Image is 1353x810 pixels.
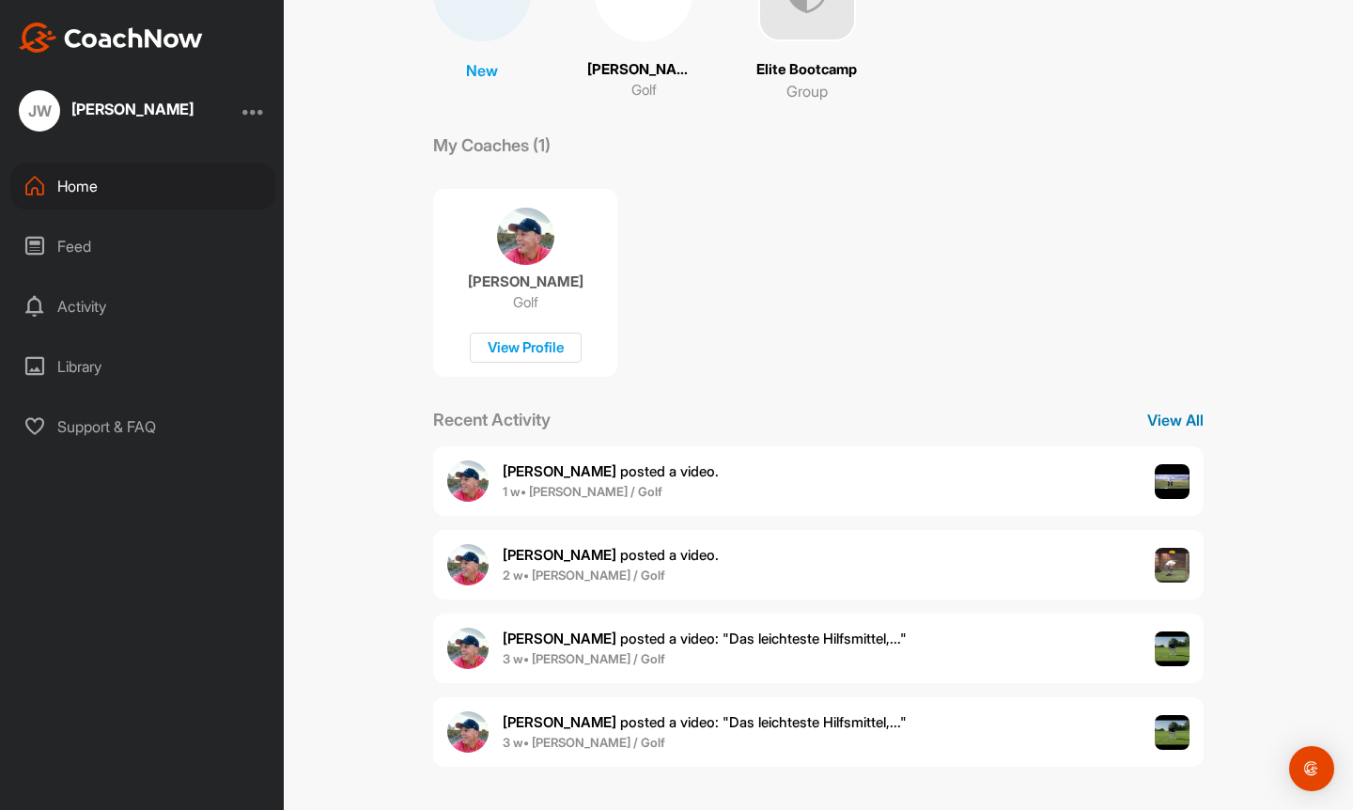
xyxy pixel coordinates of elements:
[447,628,489,669] img: user avatar
[19,90,60,132] div: JW
[433,407,551,432] p: Recent Activity
[1155,631,1190,667] img: post image
[503,713,907,731] span: posted a video : " Das leichteste Hilfsmittel,... "
[1155,464,1190,500] img: post image
[503,568,665,583] b: 2 w • [PERSON_NAME] / Golf
[503,546,719,564] span: posted a video .
[447,460,489,502] img: user avatar
[786,80,828,102] p: Group
[503,462,616,480] b: [PERSON_NAME]
[503,651,665,666] b: 3 w • [PERSON_NAME] / Golf
[503,713,616,731] b: [PERSON_NAME]
[503,630,907,647] span: posted a video : " Das leichteste Hilfsmittel,... "
[10,283,275,330] div: Activity
[631,80,657,101] p: Golf
[19,23,203,53] img: CoachNow
[71,101,194,117] div: [PERSON_NAME]
[10,403,275,450] div: Support & FAQ
[503,462,719,480] span: posted a video .
[503,484,662,499] b: 1 w • [PERSON_NAME] / Golf
[503,630,616,647] b: [PERSON_NAME]
[756,59,857,81] p: Elite Bootcamp
[433,132,551,158] p: My Coaches (1)
[468,273,583,291] p: [PERSON_NAME]
[470,333,582,364] div: View Profile
[503,735,665,750] b: 3 w • [PERSON_NAME] / Golf
[10,223,275,270] div: Feed
[1289,746,1334,791] div: Open Intercom Messenger
[10,163,275,210] div: Home
[1155,548,1190,584] img: post image
[497,208,554,265] img: coach avatar
[503,546,616,564] b: [PERSON_NAME]
[466,59,498,82] p: New
[447,711,489,753] img: user avatar
[587,59,700,81] p: [PERSON_NAME]
[513,293,538,312] p: Golf
[447,544,489,585] img: user avatar
[10,343,275,390] div: Library
[1147,409,1204,431] p: View All
[1155,715,1190,751] img: post image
